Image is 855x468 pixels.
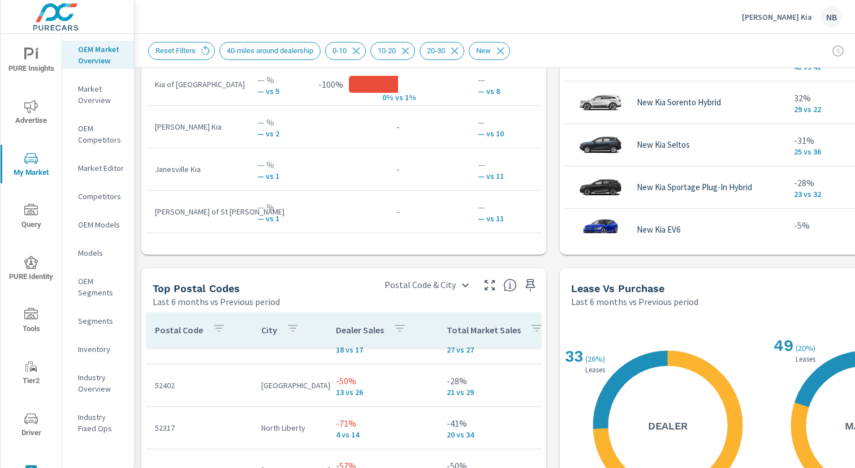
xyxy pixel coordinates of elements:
p: OEM Competitors [78,123,125,145]
span: 40-miles around dealership [220,46,320,55]
p: — % [257,115,318,129]
p: -100% [318,78,343,91]
div: Market Overview [62,80,134,109]
p: City [261,324,277,336]
p: — [478,73,572,87]
p: — [478,200,572,214]
p: -71% [336,417,429,430]
span: 0-10 [326,46,353,55]
p: New Kia Sportage Plug-In Hybrid [637,182,752,192]
p: 21 vs 29 [447,388,567,397]
p: Inventory [78,344,125,355]
div: OEM Models [62,216,134,233]
span: Advertise [4,100,58,127]
p: [PERSON_NAME] of St [PERSON_NAME] [155,206,239,217]
p: -28% [447,374,567,388]
span: Save this to your personalized report [521,276,539,294]
span: PURE Identity [4,256,58,284]
p: 52402 [155,380,243,391]
div: OEM Market Overview [62,41,134,69]
p: — [478,115,572,129]
p: Last 6 months vs Previous period [571,295,698,308]
p: 13 vs 26 [336,388,429,397]
p: Kia of [GEOGRAPHIC_DATA] [155,79,239,90]
p: s 1% [399,92,426,102]
div: Industry Overview [62,369,134,397]
p: 0% v [370,92,399,102]
p: OEM Models [78,219,125,230]
p: Models [78,247,125,259]
h5: Lease vs Purchase [571,282,664,294]
span: Tier2 [4,360,58,388]
div: OEM Competitors [62,120,134,148]
p: — vs 2 [257,129,318,138]
div: Competitors [62,188,134,205]
p: - [396,162,400,176]
p: — % [257,200,318,214]
p: North Liberty [261,422,318,433]
p: Industry Fixed Ops [78,411,125,434]
p: Last 6 months vs Previous period [153,295,280,308]
div: OEM Segments [62,273,134,301]
p: [PERSON_NAME] Kia [742,12,812,22]
h2: 49 [771,336,793,355]
div: NB [821,7,841,27]
div: Postal Code & City [378,275,476,295]
p: — vs 1 [257,214,318,223]
p: [GEOGRAPHIC_DATA] [261,380,318,391]
span: Query [4,204,58,231]
h5: Dealer [648,419,688,432]
p: Total Market Sales [447,324,521,336]
p: — vs 8 [478,87,572,96]
p: 20 vs 34 [447,430,567,439]
p: -50% [336,374,429,388]
p: — vs 11 [478,214,572,223]
p: 27 vs 27 [447,345,567,354]
p: - [396,205,400,218]
div: 10-20 [370,42,415,60]
p: New Kia Sorento Hybrid [637,97,721,108]
span: PURE Insights [4,48,58,75]
p: Segments [78,315,125,327]
div: 0-10 [325,42,366,60]
span: 20-30 [420,46,452,55]
p: -41% [447,417,567,430]
p: — vs 11 [478,171,572,181]
img: glamour [578,85,623,119]
p: New Kia Seltos [637,140,690,150]
p: Leases [583,366,607,373]
div: Segments [62,312,134,329]
div: Models [62,244,134,261]
span: Driver [4,412,58,440]
div: 20-30 [420,42,464,60]
p: — vs 10 [478,129,572,138]
span: Reset Filters [149,46,202,55]
p: — % [257,73,318,87]
p: ( 20% ) [796,343,818,353]
p: OEM Market Overview [78,44,125,66]
p: Market Overview [78,83,125,106]
p: Postal Code [155,324,203,336]
p: 4 vs 14 [336,430,429,439]
p: Industry Overview [78,372,125,394]
p: Market Editor [78,162,125,174]
p: Competitors [78,191,125,202]
div: New [469,42,510,60]
p: [PERSON_NAME] Kia [155,121,239,132]
button: Make Fullscreen [481,276,499,294]
h5: Top Postal Codes [153,282,240,294]
span: Tools [4,308,58,336]
p: OEM Segments [78,276,125,298]
p: 52317 [155,422,243,433]
p: — vs 5 [257,87,318,96]
div: Inventory [62,341,134,358]
p: 18 vs 17 [336,345,429,354]
span: New [469,46,498,55]
img: glamour [578,213,623,247]
img: glamour [578,170,623,204]
span: 10-20 [371,46,403,55]
p: Leases [793,355,818,363]
p: Dealer Sales [336,324,384,336]
div: Market Editor [62,160,134,177]
div: Industry Fixed Ops [62,409,134,437]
